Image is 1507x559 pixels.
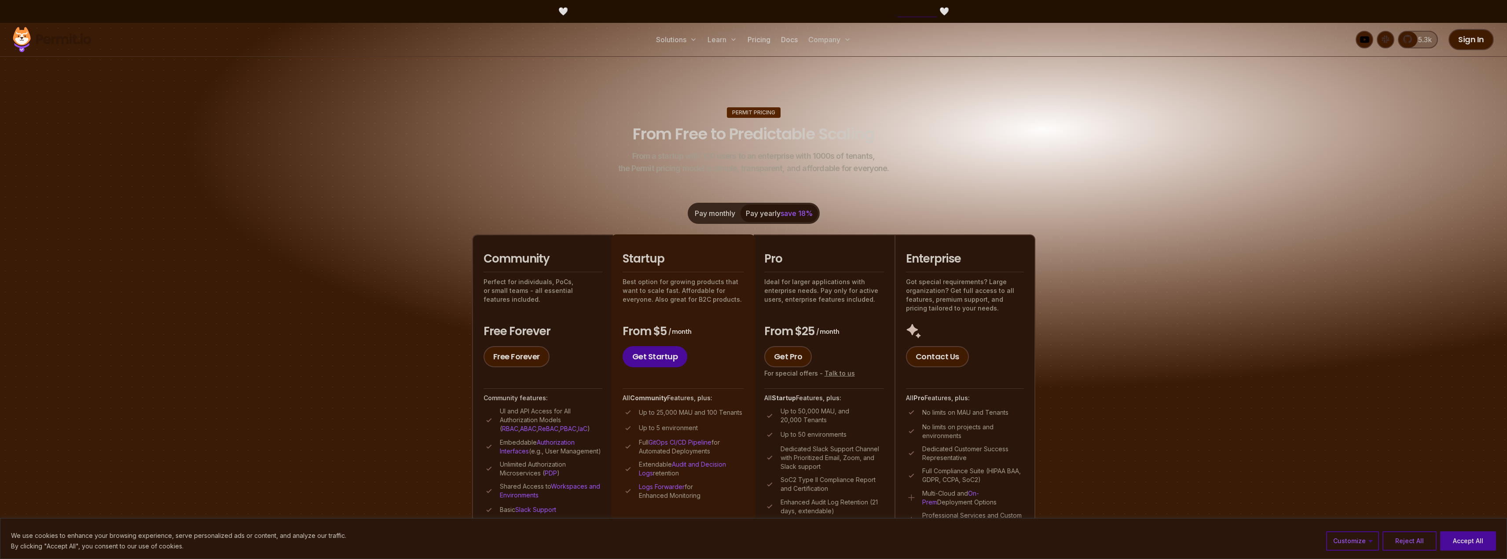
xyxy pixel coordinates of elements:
a: Try it here [898,6,937,17]
a: Docs [777,31,801,48]
a: Slack Support [515,506,556,513]
a: RBAC [502,425,518,432]
h4: All Features, plus: [623,394,744,402]
div: 🤍 🤍 [21,5,1486,18]
h3: Free Forever [484,324,602,340]
a: PDP [545,469,557,477]
h4: All Features, plus: [764,394,884,402]
h1: From Free to Predictable Scaling [633,123,874,145]
p: Up to 25,000 MAU and 100 Tenants [639,408,742,417]
span: / month [816,327,839,336]
a: Audit and Decision Logs [639,460,726,477]
h3: From $25 [764,324,884,340]
p: Perfect for individuals, PoCs, or small teams - all essential features included. [484,278,602,304]
button: Solutions [653,31,700,48]
a: Logs Forwarder [639,483,685,490]
span: / month [668,327,691,336]
p: By clicking "Accept All", you consent to our use of cookies. [11,541,346,552]
p: Full Compliance Suite (HIPAA BAA, GDPR, CCPA, SoC2) [922,467,1024,484]
a: Get Pro [764,346,812,367]
p: We use cookies to enhance your browsing experience, serve personalized ads or content, and analyz... [11,530,346,541]
button: Learn [704,31,741,48]
p: Professional Services and Custom Terms & Conditions Agreement [922,511,1024,529]
p: Ideal for larger applications with enterprise needs. Pay only for active users, enterprise featur... [764,278,884,304]
a: Free Forever [484,346,550,367]
p: Dedicated Slack Support Channel with Prioritized Email, Zoom, and Slack support [781,445,884,471]
p: UI and API Access for All Authorization Models ( , , , , ) [500,407,602,433]
p: Shared Access to [500,482,602,500]
a: Sign In [1448,29,1494,50]
img: Permit logo [9,25,95,55]
span: [DOMAIN_NAME] - Permit's New Platform for Enterprise-Grade AI Agent Security | [570,6,937,17]
a: Talk to us [825,369,855,377]
h2: Startup [623,251,744,267]
p: Basic [500,505,556,514]
p: Up to 50,000 MAU, and 20,000 Tenants [781,407,884,424]
h3: From $5 [623,324,744,340]
h4: Community features: [484,394,602,402]
strong: Pro [913,394,924,402]
button: Reject All [1382,531,1437,551]
a: ABAC [520,425,536,432]
p: No limits on MAU and Tenants [922,408,1008,417]
p: Best option for growing products that want to scale fast. Affordable for everyone. Also great for... [623,278,744,304]
span: From a startup with 100 users to an enterprise with 1000s of tenants, [618,150,889,162]
strong: Community [630,394,667,402]
p: Got special requirements? Large organization? Get full access to all features, premium support, a... [906,278,1024,313]
h2: Pro [764,251,884,267]
a: GitOps CI/CD Pipeline [649,438,711,446]
a: On-Prem [922,490,979,506]
p: for Enhanced Monitoring [639,482,744,500]
button: Customize [1326,531,1379,551]
p: SoC2 Type II Compliance Report and Certification [781,475,884,493]
a: 5.3k [1398,31,1438,48]
p: Enhanced Audit Log Retention (21 days, extendable) [781,498,884,515]
button: Accept All [1440,531,1496,551]
p: Dedicated Customer Success Representative [922,445,1024,462]
h2: Enterprise [906,251,1024,267]
h2: Community [484,251,602,267]
div: Permit Pricing [727,107,781,118]
p: No limits on projects and environments [922,423,1024,440]
a: Contact Us [906,346,969,367]
a: Pricing [744,31,774,48]
a: Get Startup [623,346,688,367]
button: Company [805,31,854,48]
p: Up to 50 environments [781,430,847,439]
p: Full for Automated Deployments [639,438,744,456]
p: Unlimited Authorization Microservices ( ) [500,460,602,478]
p: Embeddable (e.g., User Management) [500,438,602,456]
span: 5.3k [1413,34,1432,45]
a: ReBAC [538,425,558,432]
p: Up to 5 environment [639,424,698,432]
div: For special offers - [764,369,855,378]
button: Pay monthly [689,205,741,222]
p: Multi-Cloud and Deployment Options [922,489,1024,507]
strong: Startup [772,394,796,402]
a: PBAC [560,425,576,432]
a: Authorization Interfaces [500,438,575,455]
a: IaC [578,425,587,432]
h4: All Features, plus: [906,394,1024,402]
p: Extendable retention [639,460,744,478]
p: the Permit pricing model is simple, transparent, and affordable for everyone. [618,150,889,175]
